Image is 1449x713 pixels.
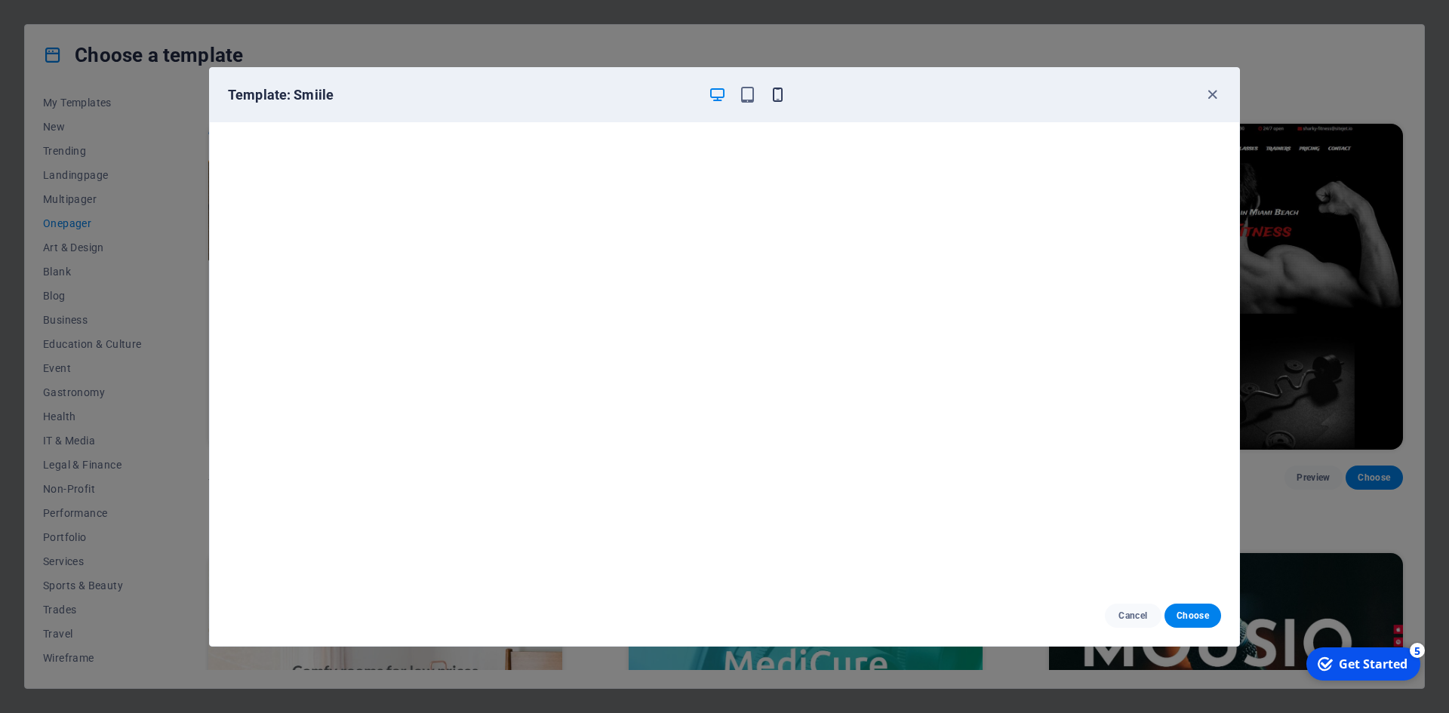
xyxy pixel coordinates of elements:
[1177,610,1209,622] span: Choose
[1164,604,1221,628] button: Choose
[1105,604,1161,628] button: Cancel
[228,86,696,104] h6: Template: Smiile
[41,14,109,31] div: Get Started
[1117,610,1149,622] span: Cancel
[8,6,122,39] div: Get Started 5 items remaining, 0% complete
[112,2,127,17] div: 5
